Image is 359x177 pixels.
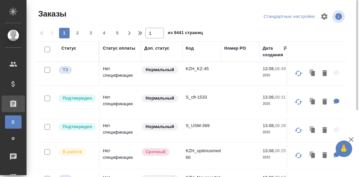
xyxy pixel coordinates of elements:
div: Статус оплаты [103,45,135,52]
button: Обновить [291,148,307,163]
p: В работе [63,149,82,155]
span: Заказы [36,9,66,19]
p: 2025 [263,101,289,107]
button: Удалить [319,124,330,137]
p: 2025 [263,154,289,161]
button: Клонировать [307,95,319,109]
div: Статус по умолчанию для стандартных заказов [141,122,179,131]
p: Нормальный [146,95,174,102]
button: 🙏 [336,141,352,157]
td: Нет спецификации [100,91,141,114]
p: Нормальный [146,66,174,73]
button: Обновить [291,122,307,138]
p: KZH_KZ-45 [186,66,218,72]
p: 08:31 [275,95,286,100]
p: S_USM-369 [186,122,218,129]
div: Выставляет ПМ после принятия заказа от КМа [58,148,96,156]
div: Номер PO [224,45,246,52]
p: Нормальный [146,123,174,130]
button: Обновить [291,94,307,110]
div: Статус [61,45,76,52]
p: Подтвержден [63,123,92,130]
button: Обновить [291,66,307,81]
a: В [5,115,22,129]
p: S_cft-1533 [186,94,218,101]
p: 08:48 [275,66,286,71]
button: 5 [112,28,123,38]
p: 13.08, [263,66,275,71]
p: 2025 [263,129,289,136]
button: 4 [99,28,109,38]
span: В [8,119,18,125]
button: Удалить [319,95,330,109]
div: Выставляет КМ после уточнения всех необходимых деталей и получения согласия клиента на запуск. С ... [58,122,96,131]
p: 13.08, [263,148,275,153]
div: Выставляется автоматически, если на указанный объем услуг необходимо больше времени в стандартном... [141,148,179,156]
span: 5 [112,30,123,36]
td: Нет спецификации [100,119,141,142]
p: ТЗ [63,66,68,73]
p: 13.08, [263,95,275,100]
span: из 9441 страниц [168,29,203,38]
p: Подтвержден [63,95,92,102]
div: Доп. статус [144,45,170,52]
button: Клонировать [307,124,319,137]
button: Клонировать [307,149,319,162]
div: Выставляет КМ после уточнения всех необходимых деталей и получения согласия клиента на запуск. С ... [58,94,96,103]
span: 2 [72,30,83,36]
p: 08:28 [275,123,286,128]
div: split button [262,12,317,22]
p: Срочный [146,149,166,155]
span: Настроить таблицу [317,9,332,24]
button: 2 [72,28,83,38]
p: 2025 [263,72,289,79]
div: Дата создания [263,45,283,58]
a: Ф [5,132,22,145]
div: Выставляет КМ при отправке заказа на расчет верстке (для тикета) или для уточнения сроков на прои... [58,66,96,74]
span: Посмотреть информацию [332,10,346,23]
p: 08:25 [275,148,286,153]
span: 3 [86,30,96,36]
span: 🙏 [338,142,350,156]
td: Нет спецификации [100,144,141,167]
p: 13.08, [263,123,275,128]
button: 3 [86,28,96,38]
span: 4 [99,30,109,36]
span: Ф [8,135,18,142]
div: Код [186,45,194,52]
td: Нет спецификации [100,62,141,85]
button: Удалить [319,67,330,80]
button: Удалить [319,149,330,162]
div: Статус по умолчанию для стандартных заказов [141,94,179,103]
button: Клонировать [307,67,319,80]
p: KZH_optimusmedica-60 [186,148,218,161]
